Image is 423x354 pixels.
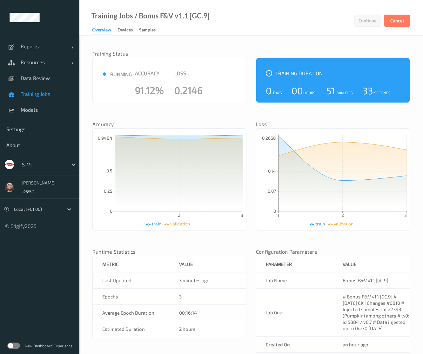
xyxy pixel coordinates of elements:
button: Cancel [384,15,410,27]
td: Epochs [93,289,170,305]
th: Parameter [256,256,333,272]
td: Job Goal [256,289,333,337]
tspan: 0.5 [106,168,112,173]
button: Continue [354,15,381,27]
tspan: 0.14 [268,168,276,174]
td: 00:16:14 [170,305,246,321]
td: Bonus F&V v1.1 [GC.9] [333,272,410,289]
td: Last Updated [93,272,170,289]
span: validation [334,221,353,226]
div: 0.2146 [174,87,204,93]
th: Value [333,256,410,272]
tspan: 1 [114,212,116,218]
a: Samples [139,26,162,35]
div: Accuracy [135,70,164,77]
th: metric [93,256,170,272]
td: an hour ago [333,337,410,353]
a: Devices [117,26,139,35]
div: 91.12% [135,87,164,93]
div: 51 [325,82,335,99]
a: Overview [92,26,117,35]
div: running [96,70,165,77]
div: Devices [117,27,133,35]
td: Created On [256,337,333,353]
tspan: 2 [178,212,180,218]
tspan: 3 [404,212,407,218]
div: 00 [292,82,302,99]
td: 2 hours [170,321,246,337]
td: Estimated Duration [93,321,170,337]
div: Overview [92,27,111,35]
td: 3 minutes ago [170,272,246,289]
a: Training Jobs [91,13,133,19]
th: value [170,256,246,272]
div: / Bonus F&V v1.1 [GC.9] [133,13,210,19]
tspan: 0.9484 [98,135,112,141]
nav: Configuration Parameters [256,250,410,256]
nav: Loss [256,122,410,128]
td: 3 [170,289,246,305]
td: # Bonus F&V v1.1 [GC.9] # [DATE] CK | Changes #0810 # Injected samples for 27393 (Pumpkin) among ... [333,289,410,337]
div: Loss [174,70,204,77]
tspan: 0.2668 [262,135,276,141]
tspan: 0 [110,208,112,214]
div: Seconds [373,90,391,95]
nav: Accuracy [92,122,246,128]
div: 33 [362,82,373,99]
div: Training Duration [259,64,406,82]
div: 0 [261,82,272,99]
tspan: 0.25 [104,188,112,194]
div: Hours [302,90,315,95]
tspan: 3 [241,212,243,218]
div: Minutes [335,90,353,95]
nav: Training Status [92,51,246,58]
div: Days [272,90,282,95]
td: Average Epoch Duration [93,305,170,321]
tspan: 0.07 [268,188,276,194]
tspan: 1 [278,212,279,218]
div: Samples [139,27,156,35]
tspan: 2 [341,212,344,218]
td: Job Name [256,272,333,289]
span: ● [102,69,110,78]
span: train [315,221,325,226]
span: validation [170,221,190,226]
tspan: 0 [273,208,276,214]
nav: Runtime Statistics [92,250,246,256]
span: train [152,221,161,226]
